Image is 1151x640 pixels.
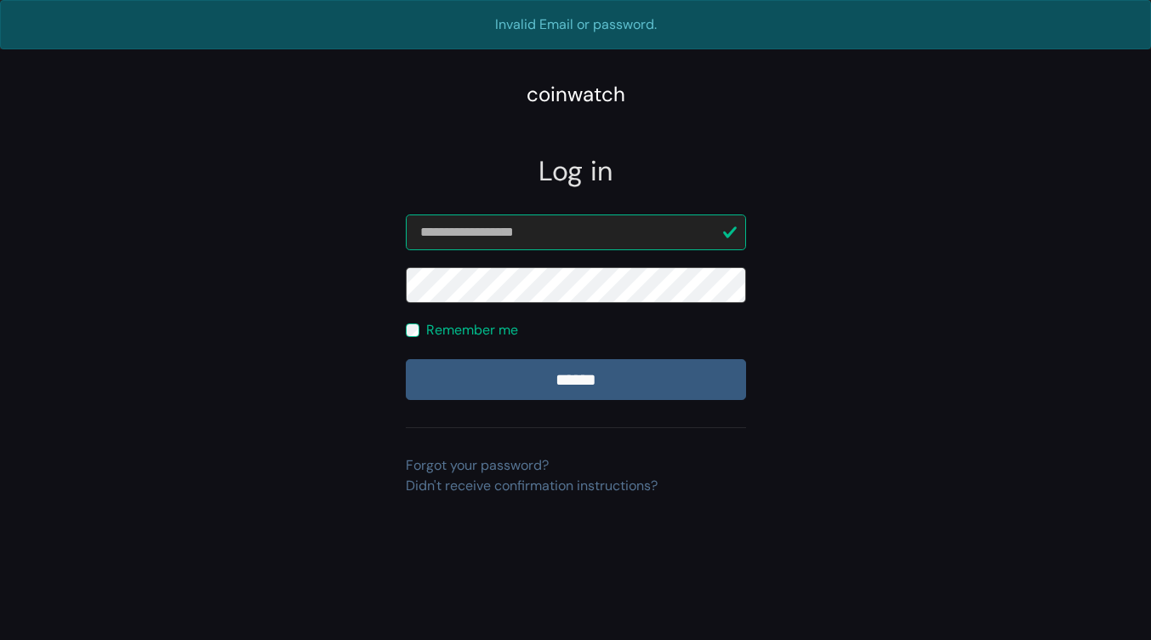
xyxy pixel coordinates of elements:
[426,320,518,340] label: Remember me
[406,456,549,474] a: Forgot your password?
[406,477,658,494] a: Didn't receive confirmation instructions?
[406,155,746,187] h2: Log in
[527,79,625,110] div: coinwatch
[527,88,625,106] a: coinwatch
